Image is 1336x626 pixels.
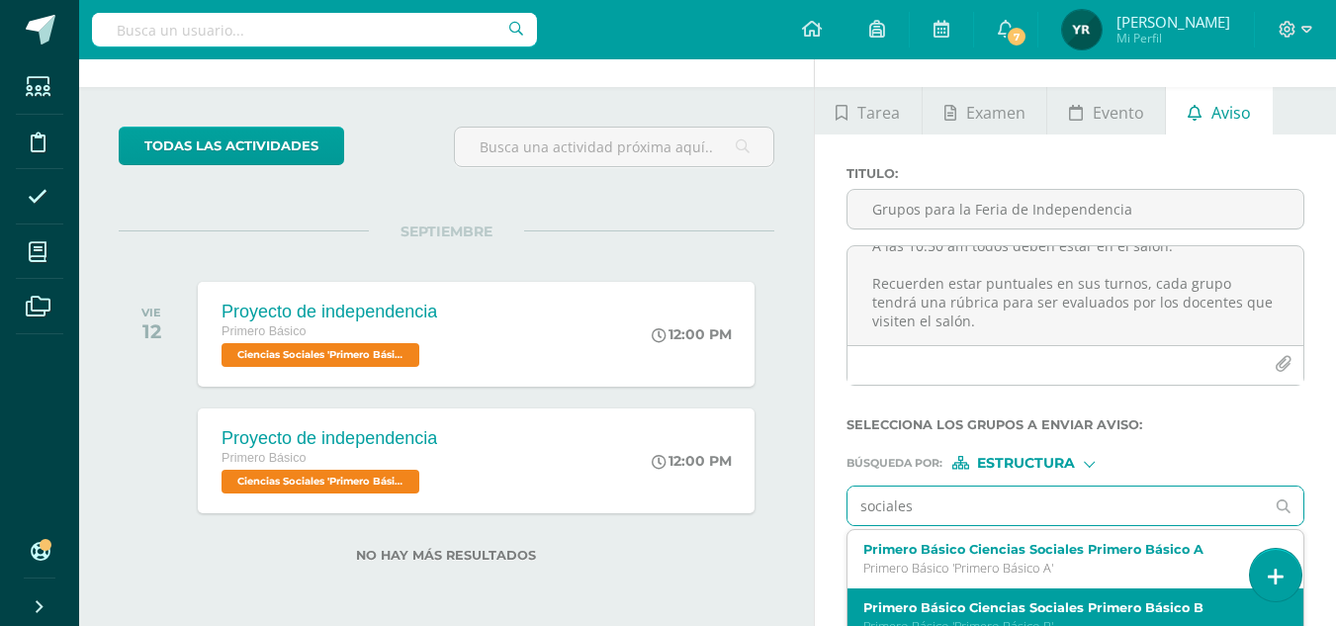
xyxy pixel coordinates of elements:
[1116,30,1230,46] span: Mi Perfil
[222,343,419,367] span: Ciencias Sociales 'Primero Básico A'
[1166,87,1272,134] a: Aviso
[222,428,437,449] div: Proyecto de independencia
[652,452,732,470] div: 12:00 PM
[119,548,774,563] label: No hay más resultados
[92,13,537,46] input: Busca un usuario...
[1116,12,1230,32] span: [PERSON_NAME]
[863,560,1271,577] p: Primero Básico 'Primero Básico A'
[1093,89,1144,136] span: Evento
[1006,26,1027,47] span: 7
[222,451,306,465] span: Primero Básico
[222,302,437,322] div: Proyecto de independencia
[863,600,1271,615] label: Primero Básico Ciencias Sociales Primero Básico B
[815,87,922,134] a: Tarea
[1211,89,1251,136] span: Aviso
[847,246,1303,345] textarea: Grupos para la Feria de Independencia Grupo 1 de 9:30 a 9:50 1. Flor 2. Victoria 3. [PERSON_NAME]...
[369,223,524,240] span: SEPTIEMBRE
[1062,10,1102,49] img: 98a14b8a2142242c13a8985c4bbf6eb0.png
[952,456,1101,470] div: [object Object]
[847,190,1303,228] input: Titulo
[222,324,306,338] span: Primero Básico
[847,487,1265,525] input: Ej. Primero primaria
[857,89,900,136] span: Tarea
[119,127,344,165] a: todas las Actividades
[455,128,772,166] input: Busca una actividad próxima aquí...
[846,417,1304,432] label: Selecciona los grupos a enviar aviso :
[1047,87,1165,134] a: Evento
[923,87,1046,134] a: Examen
[141,306,161,319] div: VIE
[966,89,1025,136] span: Examen
[846,166,1304,181] label: Titulo :
[222,470,419,493] span: Ciencias Sociales 'Primero Básico B'
[863,542,1271,557] label: Primero Básico Ciencias Sociales Primero Básico A
[652,325,732,343] div: 12:00 PM
[977,458,1075,469] span: Estructura
[141,319,161,343] div: 12
[846,458,942,469] span: Búsqueda por :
